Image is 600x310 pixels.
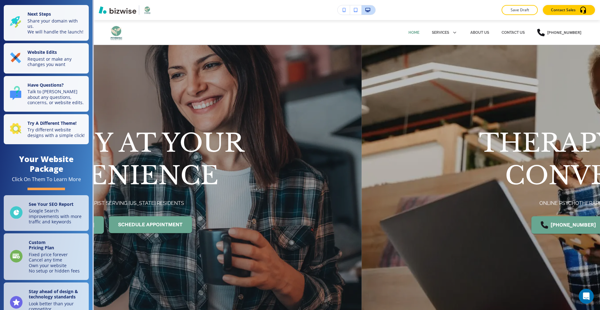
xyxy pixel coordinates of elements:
p: Fixed price forever Cancel any time Own your website No setup or hidden fees [29,252,80,274]
p: ABOUT US [470,30,489,35]
p: Contact Sales [551,7,576,13]
p: Share your domain with us. We will handle the launch! [27,18,85,35]
strong: Custom Pricing Plan [29,239,54,251]
button: Save Draft [502,5,538,15]
button: Try A Different Theme!Try different website designs with a simple click! [4,114,89,145]
strong: Stay ahead of design & technology standards [29,288,78,300]
p: Save Draft [510,7,530,13]
button: schedule appointment [109,216,192,233]
img: Your Logo [142,5,153,15]
h4: Your Website Package [4,154,89,174]
strong: Have Questions? [27,82,64,88]
button: Contact Sales [543,5,595,15]
p: Google Search improvements with more traffic and keywords [29,208,85,225]
strong: See Your SEO Report [29,201,73,207]
strong: Website Edits [27,49,57,55]
p: ONLINE PSYCHOTHERAPIST SERVING [US_STATE] RESIDENTS [38,200,184,208]
button: Next StepsShare your domain with us.We will handle the launch! [4,5,89,41]
p: Request or make any changes you want [27,56,85,67]
p: Try different website designs with a simple click! [27,127,85,138]
p: HOME [408,30,419,35]
strong: Next Steps [27,11,51,17]
img: Bizwise Logo [99,6,136,14]
p: SERVICES [432,30,449,35]
strong: Try A Different Theme! [27,120,77,126]
div: Click On Them To Learn More [12,176,81,183]
p: CONTACT US [502,30,525,35]
a: See Your SEO ReportGoogle Search improvements with more traffic and keywords [4,195,89,231]
button: Have Questions?Talk to [PERSON_NAME] about any questions, concerns, or website edits. [4,76,89,112]
div: Open Intercom Messenger [579,289,594,304]
img: Pembroke Mental Health Center [106,23,169,42]
p: Talk to [PERSON_NAME] about any questions, concerns, or website edits. [27,89,85,105]
a: [PHONE_NUMBER] [537,23,581,42]
button: Website EditsRequest or make any changes you want [4,43,89,74]
a: CustomPricing PlanFixed price foreverCancel any timeOwn your websiteNo setup or hidden fees [4,233,89,280]
a: [PHONE_NUMBER] [30,216,104,234]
